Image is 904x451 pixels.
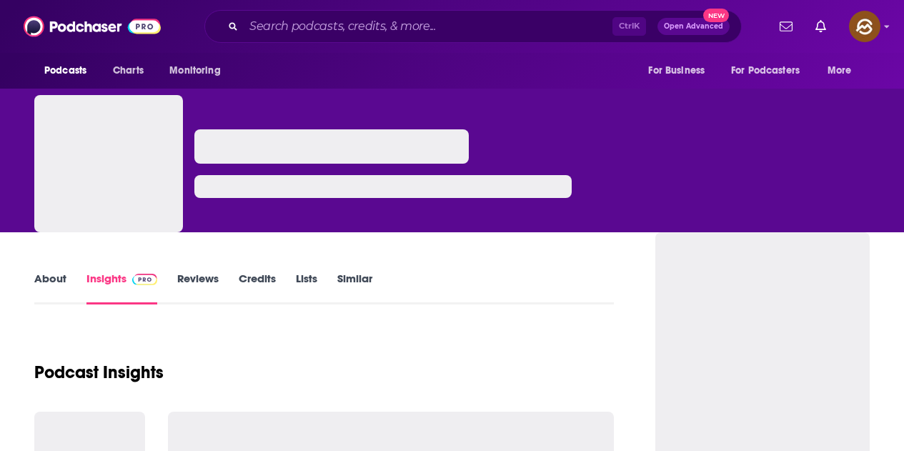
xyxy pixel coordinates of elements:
[849,11,880,42] button: Show profile menu
[810,14,832,39] a: Show notifications dropdown
[44,61,86,81] span: Podcasts
[244,15,612,38] input: Search podcasts, credits, & more...
[657,18,730,35] button: Open AdvancedNew
[722,57,820,84] button: open menu
[159,57,239,84] button: open menu
[24,13,161,40] img: Podchaser - Follow, Share and Rate Podcasts
[177,272,219,304] a: Reviews
[664,23,723,30] span: Open Advanced
[612,17,646,36] span: Ctrl K
[337,272,372,304] a: Similar
[34,57,105,84] button: open menu
[648,61,705,81] span: For Business
[731,61,800,81] span: For Podcasters
[204,10,742,43] div: Search podcasts, credits, & more...
[34,362,164,383] h1: Podcast Insights
[34,272,66,304] a: About
[849,11,880,42] span: Logged in as hey85204
[638,57,722,84] button: open menu
[86,272,157,304] a: InsightsPodchaser Pro
[239,272,276,304] a: Credits
[296,272,317,304] a: Lists
[113,61,144,81] span: Charts
[774,14,798,39] a: Show notifications dropdown
[828,61,852,81] span: More
[849,11,880,42] img: User Profile
[132,274,157,285] img: Podchaser Pro
[818,57,870,84] button: open menu
[703,9,729,22] span: New
[104,57,152,84] a: Charts
[169,61,220,81] span: Monitoring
